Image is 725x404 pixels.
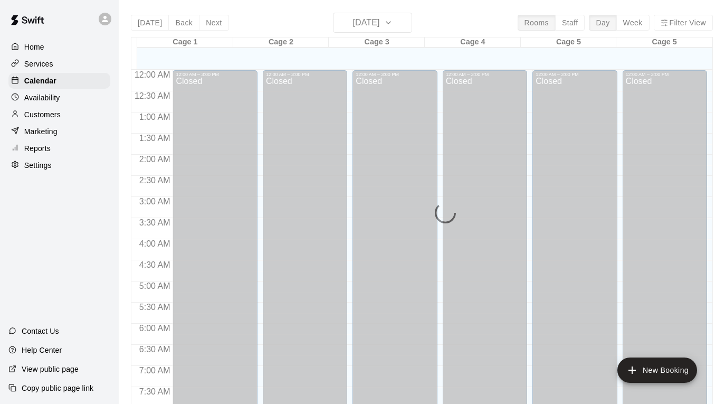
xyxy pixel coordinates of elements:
a: Settings [8,157,110,173]
span: 6:00 AM [137,324,173,333]
span: 7:30 AM [137,387,173,396]
a: Services [8,56,110,72]
p: Help Center [22,345,62,355]
div: 12:00 AM – 3:00 PM [626,72,704,77]
p: View public page [22,364,79,374]
a: Home [8,39,110,55]
span: 5:30 AM [137,303,173,312]
span: 5:00 AM [137,281,173,290]
p: Copy public page link [22,383,93,393]
div: Cage 5 [521,37,617,48]
div: Cage 4 [425,37,521,48]
span: 3:30 AM [137,218,173,227]
span: 4:00 AM [137,239,173,248]
span: 1:30 AM [137,134,173,143]
a: Reports [8,140,110,156]
button: add [617,358,697,383]
span: 3:00 AM [137,197,173,206]
a: Customers [8,107,110,123]
span: 12:30 AM [132,91,173,100]
p: Settings [24,160,52,171]
span: 2:00 AM [137,155,173,164]
div: 12:00 AM – 3:00 PM [446,72,524,77]
p: Services [24,59,53,69]
span: 6:30 AM [137,345,173,354]
p: Home [24,42,44,52]
span: 4:30 AM [137,260,173,269]
span: 7:00 AM [137,366,173,375]
div: Cage 5 [616,37,712,48]
a: Calendar [8,73,110,89]
a: Marketing [8,124,110,139]
a: Availability [8,90,110,106]
div: 12:00 AM – 3:00 PM [176,72,254,77]
p: Availability [24,92,60,103]
p: Customers [24,109,61,120]
div: 12:00 AM – 3:00 PM [536,72,614,77]
span: 12:00 AM [132,70,173,79]
div: 12:00 AM – 3:00 PM [356,72,434,77]
div: Cage 3 [329,37,425,48]
span: 1:00 AM [137,112,173,121]
p: Marketing [24,126,58,137]
div: 12:00 AM – 3:00 PM [266,72,344,77]
p: Calendar [24,76,56,86]
p: Contact Us [22,326,59,336]
div: Cage 1 [137,37,233,48]
span: 2:30 AM [137,176,173,185]
p: Reports [24,143,51,154]
div: Cage 2 [233,37,329,48]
